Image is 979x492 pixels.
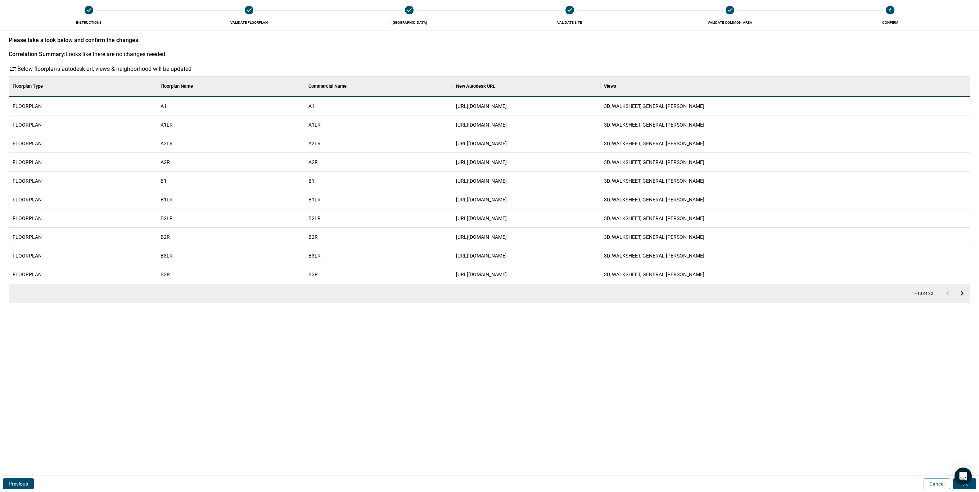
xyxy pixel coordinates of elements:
[604,121,704,128] span: 3D, WALKSHEET, GENERAL [PERSON_NAME]
[13,271,42,278] span: FLOORPLAN
[17,65,191,73] p: Below floorplan's autodesk-url, views & neighborhood will be updated
[161,121,173,128] span: A1LR
[456,252,507,259] span: [URL][DOMAIN_NAME]
[452,76,600,96] div: New Autodesk URL
[456,121,507,128] span: [URL][DOMAIN_NAME]
[305,76,453,96] div: Commercial Name
[157,76,305,96] div: Floorplan Name
[953,478,976,489] button: Ok
[456,177,507,184] span: [URL][DOMAIN_NAME]
[456,140,507,147] span: [URL][DOMAIN_NAME]
[308,76,347,96] div: Commercial Name
[604,159,704,166] span: 3D, WALKSHEET, GENERAL [PERSON_NAME]
[161,177,167,184] span: B1
[161,233,170,241] span: B2R
[13,159,42,166] span: FLOORPLAN
[308,159,318,166] span: A2R
[161,215,173,222] span: B2LR
[604,233,704,241] span: 3D, WALKSHEET, GENERAL [PERSON_NAME]
[13,121,42,128] span: FLOORPLAN
[456,76,495,96] div: New Autodesk URL
[308,121,321,128] span: A1LR
[600,76,970,96] div: Views
[308,215,321,222] span: B2LR
[604,140,704,147] span: 3D, WALKSHEET, GENERAL [PERSON_NAME]
[924,478,950,489] button: Cancel
[66,51,167,58] span: Looks like there are no changes needed.
[955,468,972,485] div: Open Intercom Messenger
[456,102,507,110] span: [URL][DOMAIN_NAME]
[912,291,933,296] p: 1–10 of 22
[161,196,173,203] span: B1LR
[604,102,704,110] span: 3D, WALKSHEET, GENERAL [PERSON_NAME]
[13,252,42,259] span: FLOORPLAN
[13,177,42,184] span: FLOORPLAN
[456,215,507,222] span: [URL][DOMAIN_NAME]
[12,20,166,25] span: Instructions
[13,140,42,147] span: FLOORPLAN
[332,20,487,25] span: [GEOGRAPHIC_DATA]
[161,252,173,259] span: B3LR
[604,271,704,278] span: 3D, WALKSHEET, GENERAL [PERSON_NAME]
[9,51,66,58] div: Correlation Summary:
[13,233,42,241] span: FLOORPLAN
[653,20,807,25] span: Validate COMMON_AREA
[308,252,321,259] span: B3LR
[161,76,193,96] div: Floorplan Name
[9,37,970,44] div: Please take a look below and confirm the changes.
[889,8,892,13] text: 6
[161,159,170,166] span: A2R
[456,196,507,203] span: [URL][DOMAIN_NAME]
[308,196,321,203] span: B1LR
[308,233,318,241] span: B2R
[9,76,157,96] div: Floorplan Type
[492,20,647,25] span: Validate SITE
[13,196,42,203] span: FLOORPLAN
[13,76,43,96] div: Floorplan Type
[161,140,173,147] span: A2LR
[604,76,616,96] div: Views
[456,233,507,241] span: [URL][DOMAIN_NAME]
[13,102,42,110] span: FLOORPLAN
[308,140,321,147] span: A2LR
[456,159,507,166] span: [URL][DOMAIN_NAME]
[604,215,704,222] span: 3D, WALKSHEET, GENERAL [PERSON_NAME]
[161,271,170,278] span: B3R
[456,271,507,278] span: [URL][DOMAIN_NAME]
[308,102,315,110] span: A1
[161,102,167,110] span: A1
[13,215,42,222] span: FLOORPLAN
[813,20,967,25] span: Confirm
[604,252,704,259] span: 3D, WALKSHEET, GENERAL [PERSON_NAME]
[3,478,34,489] button: Previous
[955,286,969,301] button: Go to next page
[308,271,318,278] span: B3R
[172,20,326,25] span: Validate FLOORPLAN
[308,177,315,184] span: B1
[604,177,704,184] span: 3D, WALKSHEET, GENERAL [PERSON_NAME]
[604,196,704,203] span: 3D, WALKSHEET, GENERAL [PERSON_NAME]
